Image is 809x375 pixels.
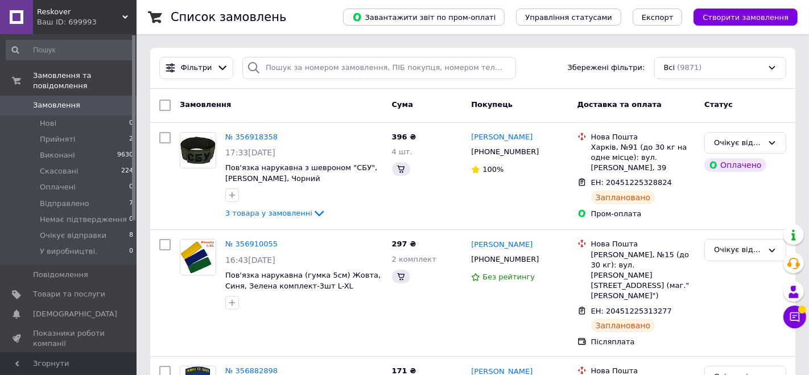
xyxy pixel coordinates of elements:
[129,182,133,192] span: 0
[129,199,133,209] span: 7
[525,13,612,22] span: Управління статусами
[482,273,535,281] span: Без рейтингу
[642,13,674,22] span: Експорт
[121,166,133,176] span: 224
[392,240,416,248] span: 297 ₴
[180,132,216,168] a: Фото товару
[591,132,696,142] div: Нова Пошта
[225,366,278,375] a: № 356882898
[591,319,655,332] div: Заплановано
[171,10,286,24] h1: Список замовлень
[471,255,539,263] span: [PHONE_NUMBER]
[129,118,133,129] span: 0
[392,133,416,141] span: 396 ₴
[577,100,662,109] span: Доставка та оплата
[568,63,645,73] span: Збережені фільтри:
[694,9,798,26] button: Створити замовлення
[33,270,88,280] span: Повідомлення
[392,147,412,156] span: 4 шт.
[591,337,696,347] div: Післяплата
[783,306,806,328] button: Чат з покупцем
[591,307,672,315] span: ЕН: 20451225313277
[392,100,413,109] span: Cума
[633,9,683,26] button: Експорт
[392,255,436,263] span: 2 комплект
[40,215,127,225] span: Немає підтвердження
[40,246,97,257] span: У виробництві.
[33,71,137,91] span: Замовлення та повідомлення
[40,150,75,160] span: Виконані
[591,239,696,249] div: Нова Пошта
[677,63,701,72] span: (9871)
[225,163,377,183] a: Пов'язка нарукавна з шевроном "СБУ", [PERSON_NAME], Чорний
[40,199,89,209] span: Відправлено
[40,230,106,241] span: Очікує відправки
[703,13,789,22] span: Створити замовлення
[129,230,133,241] span: 8
[40,182,76,192] span: Оплачені
[37,17,137,27] div: Ваш ID: 699993
[180,240,216,275] img: Фото товару
[591,250,696,302] div: [PERSON_NAME], №15 (до 30 кг): вул. [PERSON_NAME][STREET_ADDRESS] (маг."[PERSON_NAME]")
[471,240,533,250] a: [PERSON_NAME]
[704,158,766,172] div: Оплачено
[471,132,533,143] a: [PERSON_NAME]
[33,309,117,319] span: [DEMOGRAPHIC_DATA]
[225,148,275,157] span: 17:33[DATE]
[591,142,696,174] div: Харків, №91 (до 30 кг на одне місце): вул. [PERSON_NAME], 39
[225,240,278,248] a: № 356910055
[6,40,134,60] input: Пошук
[117,150,133,160] span: 9630
[225,209,326,217] a: 3 товара у замовленні
[40,134,75,145] span: Прийняті
[37,7,122,17] span: Reskover
[392,366,416,375] span: 171 ₴
[129,246,133,257] span: 0
[225,256,275,265] span: 16:43[DATE]
[33,289,105,299] span: Товари та послуги
[129,134,133,145] span: 2
[591,178,672,187] span: ЕН: 20451225328824
[714,137,763,149] div: Очікує відправки
[180,133,216,168] img: Фото товару
[482,165,503,174] span: 100%
[352,12,496,22] span: Завантажити звіт по пром-оплаті
[225,133,278,141] a: № 356918358
[40,118,56,129] span: Нові
[664,63,675,73] span: Всі
[714,244,763,256] div: Очікує відправки
[40,166,79,176] span: Скасовані
[591,209,696,219] div: Пром-оплата
[242,57,516,79] input: Пошук за номером замовлення, ПІБ покупця, номером телефону, Email, номером накладної
[591,191,655,204] div: Заплановано
[343,9,505,26] button: Завантажити звіт по пром-оплаті
[471,147,539,156] span: [PHONE_NUMBER]
[225,271,381,300] a: Пов'язка нарукавна (гумка 5см) Жовта, Синя, Зелена комплект-3шт L-XL (Обхват 36-41см)
[181,63,212,73] span: Фільтри
[704,100,733,109] span: Статус
[682,13,798,21] a: Створити замовлення
[33,328,105,349] span: Показники роботи компанії
[516,9,621,26] button: Управління статусами
[471,100,513,109] span: Покупець
[180,100,231,109] span: Замовлення
[225,209,312,217] span: 3 товара у замовленні
[33,100,80,110] span: Замовлення
[129,215,133,225] span: 0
